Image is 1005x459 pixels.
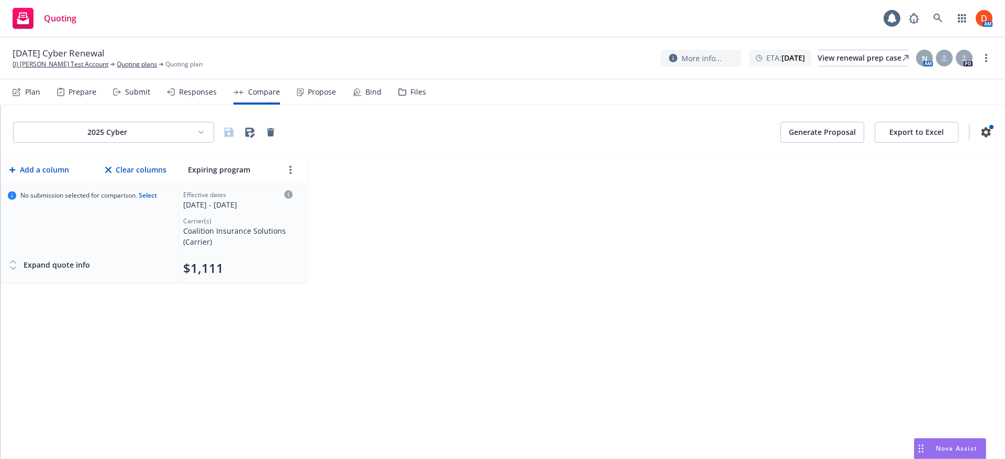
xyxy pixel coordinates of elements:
[914,438,986,459] button: Nova Assist
[928,8,948,29] a: Search
[661,50,741,67] button: More info...
[936,444,977,453] span: Nova Assist
[922,53,928,64] span: N
[284,164,297,176] a: more
[914,439,928,458] div: Drag to move
[365,88,382,96] div: Bind
[183,260,293,277] div: Total premium (click to edit billing info)
[875,122,958,143] button: Export to Excel
[22,127,193,137] div: 2025 Cyber
[183,225,293,247] div: Coalition Insurance Solutions (Carrier)
[818,50,909,66] a: View renewal prep case
[248,88,280,96] div: Compare
[8,255,90,276] button: Expand quote info
[179,88,217,96] div: Responses
[8,4,81,33] a: Quoting
[410,88,426,96] div: Files
[20,191,157,200] span: No submission selected for comparison.
[185,162,280,177] input: Expiring program
[903,8,924,29] a: Report a Bug
[980,52,992,64] a: more
[183,260,224,277] button: $1,111
[125,88,150,96] div: Submit
[13,47,104,60] span: [DATE] Cyber Renewal
[976,10,992,27] img: photo
[13,122,214,143] button: 2025 Cyber
[103,159,169,180] button: Clear columns
[766,52,805,63] span: ETA :
[780,122,864,143] button: Generate Proposal
[952,8,973,29] a: Switch app
[69,88,96,96] div: Prepare
[308,88,336,96] div: Propose
[682,53,722,64] span: More info...
[183,216,293,225] div: Carrier(s)
[183,199,293,210] div: [DATE] - [DATE]
[7,159,71,180] button: Add a column
[183,190,293,199] div: Effective dates
[13,60,108,69] a: 0) [PERSON_NAME] Test Account
[117,60,157,69] a: Quoting plans
[25,88,40,96] div: Plan
[781,53,805,63] strong: [DATE]
[44,14,76,22] span: Quoting
[165,60,203,69] span: Quoting plan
